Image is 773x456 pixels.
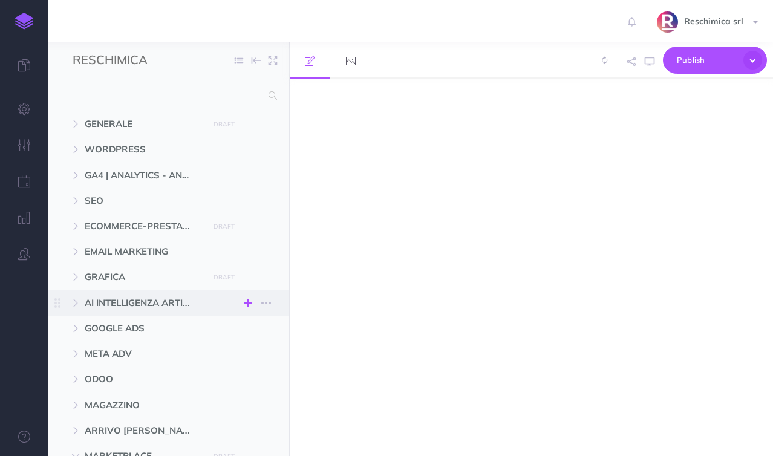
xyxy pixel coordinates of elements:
button: DRAFT [209,220,240,233]
span: AI INTELLIGENZA ARTIFICIALE [85,296,201,310]
span: META ADV [85,347,201,361]
span: ECOMMERCE-PRESTASHOP [85,219,201,233]
small: DRAFT [214,273,235,281]
small: DRAFT [214,223,235,230]
button: DRAFT [209,117,240,131]
span: EMAIL MARKETING [85,244,201,259]
small: DRAFT [214,120,235,128]
input: Documentation Name [73,51,215,70]
span: ARRIVO [PERSON_NAME] [85,423,201,438]
span: GRAFICA [85,270,201,284]
span: Reschimica srl [678,16,749,27]
span: Publish [677,51,737,70]
span: GA4 | ANALYTICS - ANALISI [85,168,201,183]
span: ODOO [85,372,201,386]
span: GOOGLE ADS [85,321,201,336]
img: logo-mark.svg [15,13,33,30]
img: SYa4djqk1Oq5LKxmPekz2tk21Z5wK9RqXEiubV6a.png [657,11,678,33]
span: SEO [85,194,201,208]
button: Publish [663,47,767,74]
input: Search [73,85,261,106]
span: MAGAZZINO [85,398,201,412]
span: WORDPRESS [85,142,201,157]
span: GENERALE [85,117,201,131]
button: DRAFT [209,270,240,284]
